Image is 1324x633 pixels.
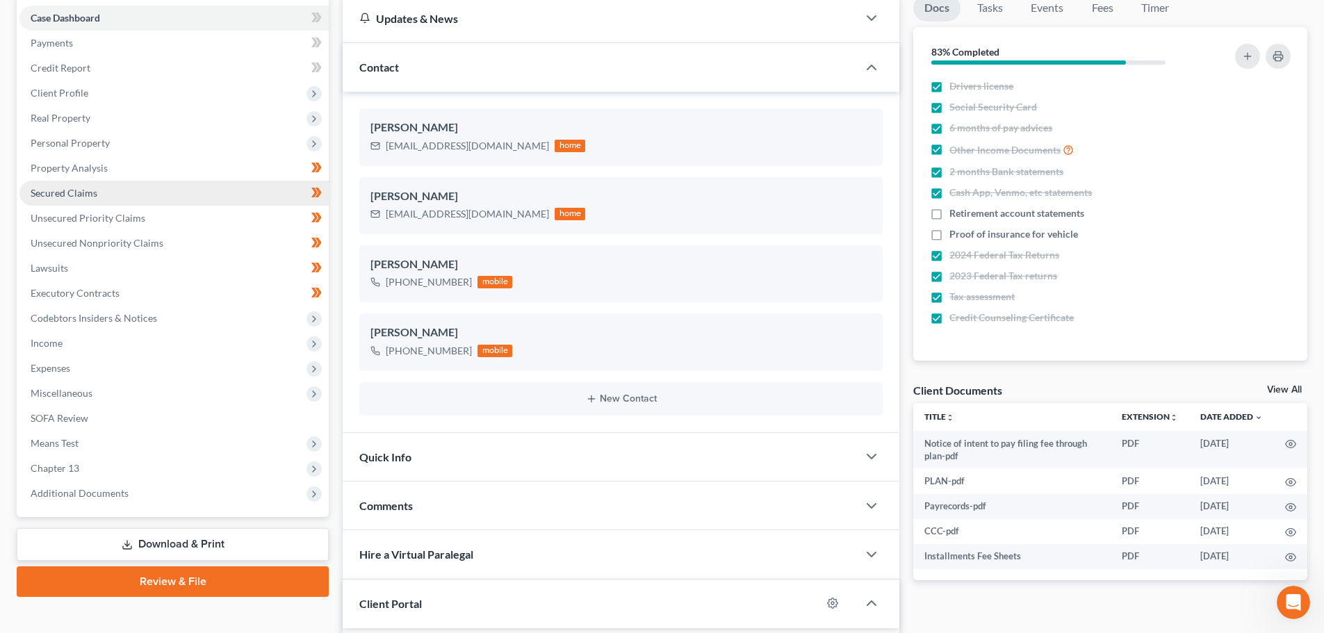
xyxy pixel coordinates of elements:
button: New Contact [370,393,872,404]
div: [EMAIL_ADDRESS][DOMAIN_NAME] [386,207,549,221]
i: unfold_more [1170,413,1178,422]
td: Notice of intent to pay filing fee through plan-pdf [913,431,1111,469]
span: Miscellaneous [31,387,92,399]
span: Payments [31,37,73,49]
a: Titleunfold_more [924,411,954,422]
span: Income [31,337,63,349]
button: Start recording [88,455,99,466]
i: expand_more [1254,413,1263,422]
span: Contact [359,60,399,74]
td: CCC-pdf [913,519,1111,544]
td: PDF [1111,519,1189,544]
div: Close [244,6,269,31]
div: home [555,140,585,152]
td: PDF [1111,544,1189,569]
b: ALL [35,282,56,293]
button: Send a message… [238,450,261,472]
td: PDF [1111,468,1189,493]
span: 6 months of pay advices [949,121,1052,135]
img: Profile image for Katie [40,8,62,30]
span: Client Profile [31,87,88,99]
span: Chapter 13 [31,462,79,474]
td: PDF [1111,494,1189,519]
a: Secured Claims [19,181,329,206]
span: Codebtors Insiders & Notices [31,312,157,324]
div: [PHONE_NUMBER] [386,275,472,289]
a: View All [1267,385,1302,395]
button: go back [9,6,35,32]
td: [DATE] [1189,494,1274,519]
span: Hire a Virtual Paralegal [359,548,473,561]
a: Credit Report [19,56,329,81]
b: [US_STATE] AND [US_STATE] USERS - PLEASE READ [22,118,215,143]
span: Credit Report [31,62,90,74]
div: Updates & News [359,11,841,26]
div: If you have cases to file [DATE] in [US_STATE] or [US_STATE], could you please login to your PACE... [22,151,217,247]
div: [US_STATE] AND [US_STATE] USERS - PLEASE READIf you have cases to file [DATE] in [US_STATE] or [U... [11,109,228,303]
span: Personal Property [31,137,110,149]
span: 2023 Federal Tax returns [949,269,1057,283]
span: SOFA Review [31,412,88,424]
span: Real Property [31,112,90,124]
td: Payrecords-pdf [913,494,1111,519]
span: Other Income Documents [949,143,1061,157]
span: Property Analysis [31,162,108,174]
div: [PERSON_NAME] [370,324,872,341]
a: Unsecured Priority Claims [19,206,329,231]
div: Katie says… [11,109,267,334]
span: Cash App, Venmo, etc statements [949,186,1092,199]
span: Means Test [31,437,79,449]
span: Case Dashboard [31,12,100,24]
a: SOFA Review [19,406,329,431]
td: [DATE] [1189,519,1274,544]
span: Tax assessment [949,290,1015,304]
a: Payments [19,31,329,56]
div: Once they look good and are confirmed, MFA will be enabled for districts. Thank you! [22,254,217,295]
button: Home [218,6,244,32]
div: [EMAIL_ADDRESS][DOMAIN_NAME] [386,139,549,153]
div: mobile [477,276,512,288]
button: Gif picker [44,455,55,466]
div: Client Documents [913,383,1002,397]
div: [PERSON_NAME] [370,120,872,136]
div: mobile [477,345,512,357]
a: Date Added expand_more [1200,411,1263,422]
button: Upload attachment [66,455,77,466]
span: Executory Contracts [31,287,120,299]
div: [PERSON_NAME] [370,188,872,205]
span: Retirement account statements [949,206,1084,220]
td: [DATE] [1189,431,1274,469]
b: enable [40,193,77,204]
span: Social Security Card [949,100,1037,114]
p: Active 1h ago [67,17,129,31]
div: [PHONE_NUMBER] [386,344,472,358]
a: Review & File [17,566,329,597]
span: 2024 Federal Tax Returns [949,248,1059,262]
div: [PERSON_NAME] [370,256,872,273]
div: [PERSON_NAME] • [DATE] [22,306,131,314]
span: Quick Info [359,450,411,463]
span: Credit Counseling Certificate [949,311,1074,324]
i: unfold_more [946,413,954,422]
span: Expenses [31,362,70,374]
h1: [PERSON_NAME] [67,7,158,17]
span: 2 months Bank statements [949,165,1063,179]
span: Unsecured Nonpriority Claims [31,237,163,249]
a: Lawsuits [19,256,329,281]
td: PLAN-pdf [913,468,1111,493]
span: Drivers license [949,79,1013,93]
span: Client Portal [359,597,422,610]
a: Download & Print [17,528,329,561]
textarea: Message… [12,426,266,450]
div: home [555,208,585,220]
td: [DATE] [1189,544,1274,569]
td: [DATE] [1189,468,1274,493]
td: PDF [1111,431,1189,469]
span: Proof of insurance for vehicle [949,227,1078,241]
a: Unsecured Nonpriority Claims [19,231,329,256]
iframe: Intercom live chat [1277,586,1310,619]
span: Secured Claims [31,187,97,199]
b: MFA [81,193,104,204]
a: Executory Contracts [19,281,329,306]
span: Comments [359,499,413,512]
